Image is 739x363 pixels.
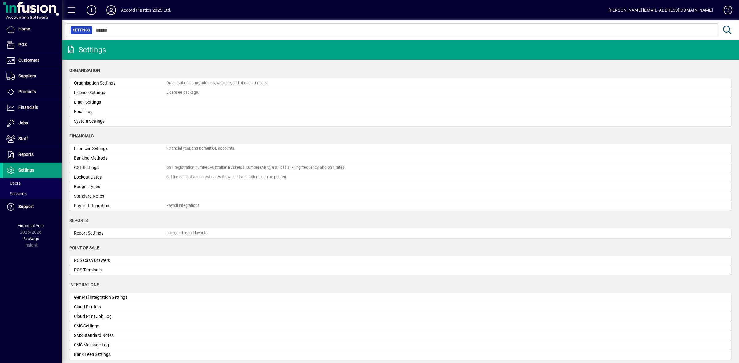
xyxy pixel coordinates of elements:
[18,136,28,141] span: Staff
[69,321,731,331] a: SMS Settings
[69,78,731,88] a: Organisation SettingsOrganisation name, address, web site, and phone numbers.
[166,230,208,236] div: Logo, and report layouts.
[166,165,345,171] div: GST registration number, Australian Business Number (ABN), GST basis, Filing frequency, and GST r...
[3,199,62,215] a: Support
[74,351,166,358] div: Bank Feed Settings
[18,152,34,157] span: Reports
[69,256,731,265] a: POS Cash Drawers
[69,153,731,163] a: Banking Methods
[69,218,88,223] span: Reports
[74,294,166,301] div: General Integration Settings
[69,133,94,138] span: Financials
[74,342,166,348] div: SMS Message Log
[74,89,166,96] div: License Settings
[18,26,30,31] span: Home
[18,204,34,209] span: Support
[69,68,100,73] span: Organisation
[18,168,34,172] span: Settings
[66,45,106,55] div: Settings
[69,88,731,97] a: License SettingsLicensee package.
[74,230,166,236] div: Report Settings
[3,100,62,115] a: Financials
[69,293,731,302] a: General Integration Settings
[69,163,731,172] a: GST SettingsGST registration number, Australian Business Number (ABN), GST basis, Filing frequenc...
[74,164,166,171] div: GST Settings
[69,201,731,211] a: Payroll IntegrationPayroll Integrations
[121,5,171,15] div: Accord Plastics 2025 Ltd.
[74,99,166,105] div: Email Settings
[69,97,731,107] a: Email Settings
[3,116,62,131] a: Jobs
[74,109,166,115] div: Email Log
[3,147,62,162] a: Reports
[74,313,166,320] div: Cloud Print Job Log
[82,5,101,16] button: Add
[719,1,731,21] a: Knowledge Base
[69,172,731,182] a: Lockout DatesSet the earliest and latest dates for which transactions can be posted.
[74,145,166,152] div: Financial Settings
[69,107,731,116] a: Email Log
[74,304,166,310] div: Cloud Printers
[18,89,36,94] span: Products
[3,178,62,188] a: Users
[74,155,166,161] div: Banking Methods
[3,84,62,100] a: Products
[18,223,44,228] span: Financial Year
[18,58,39,63] span: Customers
[69,282,99,287] span: Integrations
[74,267,166,273] div: POS Terminals
[18,120,28,125] span: Jobs
[3,22,62,37] a: Home
[69,228,731,238] a: Report SettingsLogo, and report layouts.
[74,193,166,199] div: Standard Notes
[18,42,27,47] span: POS
[166,90,199,96] div: Licensee package.
[69,331,731,340] a: SMS Standard Notes
[69,191,731,201] a: Standard Notes
[69,116,731,126] a: System Settings
[3,53,62,68] a: Customers
[69,245,99,250] span: Point of Sale
[74,174,166,180] div: Lockout Dates
[608,5,713,15] div: [PERSON_NAME] [EMAIL_ADDRESS][DOMAIN_NAME]
[18,73,36,78] span: Suppliers
[166,203,200,209] div: Payroll Integrations
[74,203,166,209] div: Payroll Integration
[69,182,731,191] a: Budget Types
[69,144,731,153] a: Financial SettingsFinancial year, and Default GL accounts.
[69,340,731,350] a: SMS Message Log
[74,118,166,124] div: System Settings
[6,191,27,196] span: Sessions
[3,37,62,53] a: POS
[69,312,731,321] a: Cloud Print Job Log
[166,146,235,152] div: Financial year, and Default GL accounts.
[3,131,62,147] a: Staff
[22,236,39,241] span: Package
[74,323,166,329] div: SMS Settings
[74,183,166,190] div: Budget Types
[166,80,268,86] div: Organisation name, address, web site, and phone numbers.
[18,105,38,110] span: Financials
[74,257,166,264] div: POS Cash Drawers
[74,80,166,86] div: Organisation Settings
[6,181,21,186] span: Users
[69,302,731,312] a: Cloud Printers
[69,350,731,359] a: Bank Feed Settings
[74,332,166,339] div: SMS Standard Notes
[3,69,62,84] a: Suppliers
[73,27,90,33] span: Settings
[166,174,287,180] div: Set the earliest and latest dates for which transactions can be posted.
[69,265,731,275] a: POS Terminals
[101,5,121,16] button: Profile
[3,188,62,199] a: Sessions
